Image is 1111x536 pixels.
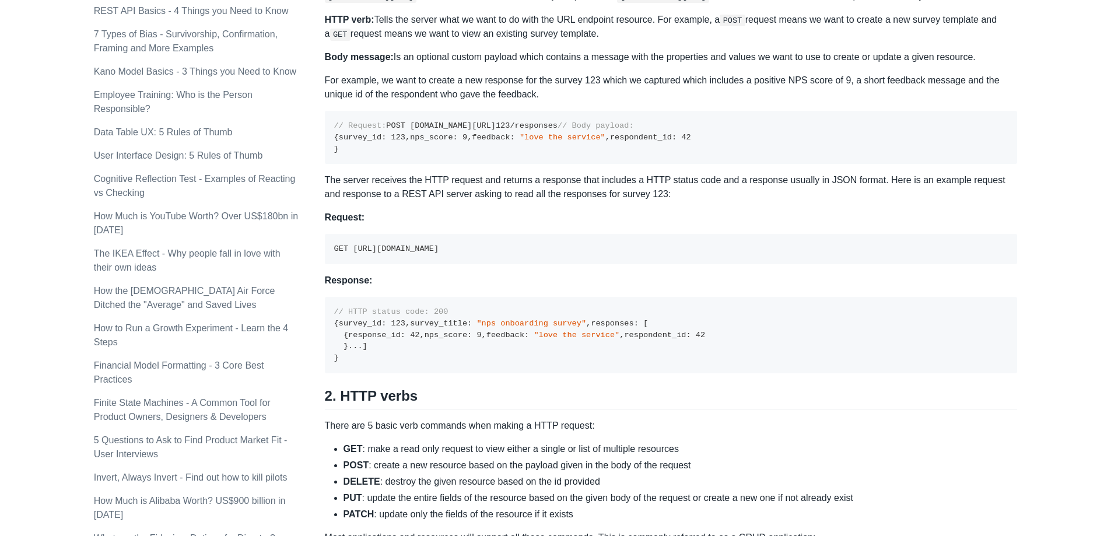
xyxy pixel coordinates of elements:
span: 9 [462,133,467,142]
li: : destroy the given resource based on the id provided [344,475,1018,489]
strong: Response: [325,275,373,285]
code: survey_id survey_title responses response_id nps_score feedback respondent_id ... [334,307,706,362]
a: Cognitive Reflection Test - Examples of Reacting vs Checking [94,174,296,198]
strong: POST [344,460,369,470]
code: GET [URL][DOMAIN_NAME] [334,244,439,253]
strong: DELETE [344,477,380,486]
span: "love the service" [520,133,605,142]
a: User Interface Design: 5 Rules of Thumb [94,150,263,160]
h2: 2. HTTP verbs [325,387,1018,409]
span: : [467,331,472,339]
span: // HTTP status code: 200 [334,307,448,316]
li: : make a read only request to view either a single or list of multiple resources [344,442,1018,456]
a: How the [DEMOGRAPHIC_DATA] Air Force Ditched the "Average" and Saved Lives [94,286,275,310]
span: : [381,319,386,328]
span: : [634,319,639,328]
a: REST API Basics - 4 Things you Need to Know [94,6,289,16]
span: { [334,319,339,328]
span: , [467,133,472,142]
p: Is an optional custom payload which contains a message with the properties and values we want to ... [325,50,1018,64]
code: POST [DOMAIN_NAME][URL] /responses survey_id nps_score feedback respondent_id [334,121,691,153]
span: } [334,353,339,362]
a: 7 Types of Bias - Survivorship, Confirmation, Framing and More Examples [94,29,278,53]
span: "love the service" [534,331,619,339]
strong: PUT [344,493,362,503]
strong: Body message: [325,52,394,62]
li: : update only the fields of the resource if it exists [344,507,1018,521]
span: } [344,342,348,351]
span: } [334,145,339,153]
span: : [467,319,472,328]
strong: GET [344,444,363,454]
span: , [420,331,425,339]
span: ] [363,342,367,351]
span: , [586,319,591,328]
span: : [453,133,458,142]
p: For example, we want to create a new response for the survey 123 which we captured which includes... [325,73,1018,101]
span: : [381,133,386,142]
span: , [619,331,624,339]
span: , [605,133,610,142]
span: 123 [391,133,405,142]
span: 42 [681,133,691,142]
strong: Request: [325,212,365,222]
span: { [334,133,339,142]
a: Kano Model Basics - 3 Things you Need to Know [94,66,296,76]
a: The IKEA Effect - Why people fall in love with their own ideas [94,248,281,272]
a: Employee Training: Who is the Person Responsible? [94,90,253,114]
a: Data Table UX: 5 Rules of Thumb [94,127,233,137]
span: 42 [410,331,419,339]
a: Finite State Machines - A Common Tool for Product Owners, Designers & Developers [94,398,271,422]
span: : [510,133,515,142]
a: How to Run a Growth Experiment - Learn the 4 Steps [94,323,289,347]
span: : [672,133,677,142]
span: { [344,331,348,339]
span: : [401,331,405,339]
strong: PATCH [344,509,374,519]
code: GET [330,29,351,40]
p: Tells the server what we want to do with the URL endpoint resource. For example, a request means ... [325,13,1018,41]
span: 123 [496,121,510,130]
span: , [405,133,410,142]
span: : [686,331,691,339]
a: Invert, Always Invert - Find out how to kill pilots [94,472,288,482]
span: , [405,319,410,328]
span: , [482,331,486,339]
span: // Request: [334,121,387,130]
a: 5 Questions to Ask to Find Product Market Fit - User Interviews [94,435,288,459]
span: : [524,331,529,339]
span: // Body payload: [558,121,634,130]
a: How Much is Alibaba Worth? US$900 billion in [DATE] [94,496,286,520]
code: POST [720,15,745,26]
a: Financial Model Formatting - 3 Core Best Practices [94,360,264,384]
span: 123 [391,319,405,328]
strong: HTTP verb: [325,15,374,24]
p: There are 5 basic verb commands when making a HTTP request: [325,419,1018,433]
span: "nps onboarding survey" [476,319,586,328]
p: The server receives the HTTP request and returns a response that includes a HTTP status code and ... [325,173,1018,201]
span: [ [643,319,648,328]
a: How Much is YouTube Worth? Over US$180bn in [DATE] [94,211,298,235]
li: : update the entire fields of the resource based on the given body of the request or create a new... [344,491,1018,505]
span: 42 [696,331,705,339]
li: : create a new resource based on the payload given in the body of the request [344,458,1018,472]
span: 9 [476,331,481,339]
